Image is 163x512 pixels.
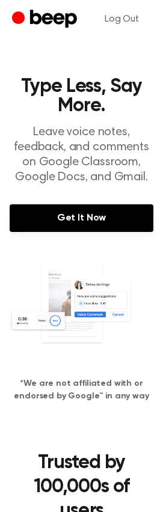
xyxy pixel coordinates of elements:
[10,263,153,358] img: Voice Comments on Docs and Recording Widget
[93,5,151,34] a: Log Out
[10,77,153,115] h1: Type Less, Say More.
[10,125,153,185] p: Leave voice notes, feedback, and comments on Google Classroom, Google Docs, and Gmail.
[10,377,153,403] h4: *We are not affiliated with or endorsed by Google™ in any way
[12,8,80,31] a: Beep
[10,204,153,232] a: Get It Now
